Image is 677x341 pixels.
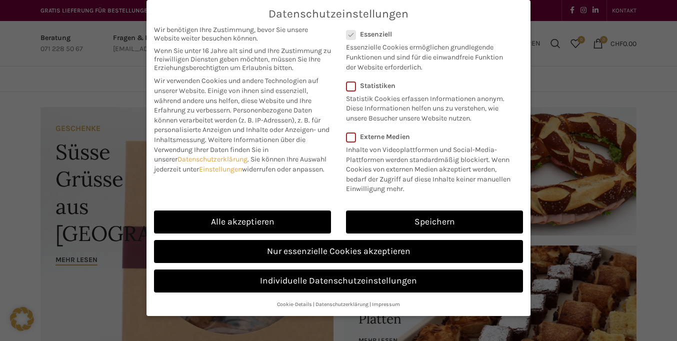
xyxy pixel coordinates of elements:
[346,141,516,194] p: Inhalte von Videoplattformen und Social-Media-Plattformen werden standardmäßig blockiert. Wenn Co...
[346,210,523,233] a: Speichern
[346,30,510,38] label: Essenziell
[154,210,331,233] a: Alle akzeptieren
[154,135,305,163] span: Weitere Informationen über die Verwendung Ihrer Daten finden Sie in unserer .
[346,90,510,123] p: Statistik Cookies erfassen Informationen anonym. Diese Informationen helfen uns zu verstehen, wie...
[154,46,331,72] span: Wenn Sie unter 16 Jahre alt sind und Ihre Zustimmung zu freiwilligen Diensten geben möchten, müss...
[346,132,516,141] label: Externe Medien
[177,155,247,163] a: Datenschutzerklärung
[199,165,242,173] a: Einstellungen
[154,106,329,144] span: Personenbezogene Daten können verarbeitet werden (z. B. IP-Adressen), z. B. für personalisierte A...
[154,240,523,263] a: Nur essenzielle Cookies akzeptieren
[154,269,523,292] a: Individuelle Datenschutzeinstellungen
[346,81,510,90] label: Statistiken
[268,7,408,20] span: Datenschutzeinstellungen
[154,25,331,42] span: Wir benötigen Ihre Zustimmung, bevor Sie unsere Website weiter besuchen können.
[372,301,400,307] a: Impressum
[277,301,312,307] a: Cookie-Details
[154,155,326,173] span: Sie können Ihre Auswahl jederzeit unter widerrufen oder anpassen.
[315,301,368,307] a: Datenschutzerklärung
[154,76,318,114] span: Wir verwenden Cookies und andere Technologien auf unserer Website. Einige von ihnen sind essenzie...
[346,38,510,72] p: Essenzielle Cookies ermöglichen grundlegende Funktionen und sind für die einwandfreie Funktion de...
